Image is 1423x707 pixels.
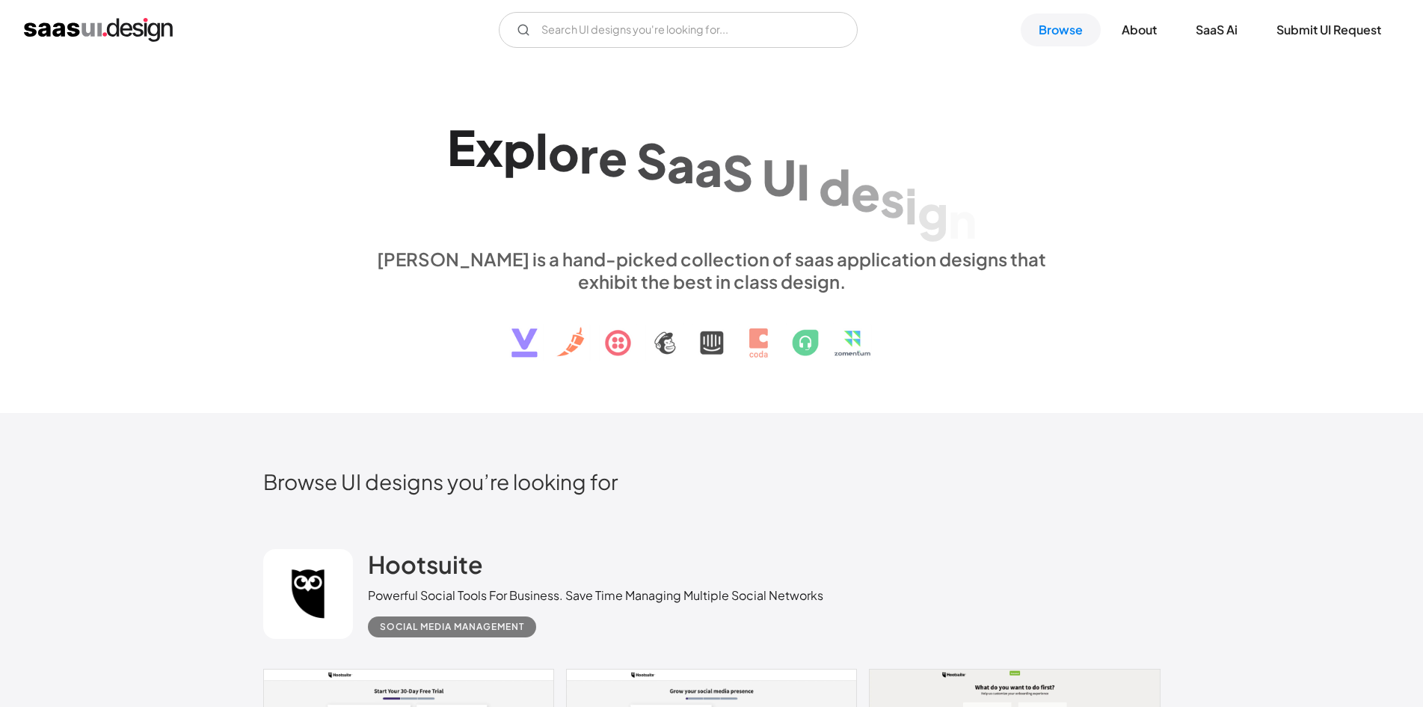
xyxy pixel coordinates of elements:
div: e [851,164,880,221]
a: Submit UI Request [1258,13,1399,46]
div: e [598,129,627,186]
div: r [580,126,598,183]
a: SaaS Ai [1178,13,1256,46]
a: About [1104,13,1175,46]
div: g [918,183,948,241]
h2: Browse UI designs you’re looking for [263,468,1161,495]
div: s [880,170,905,227]
div: l [535,122,548,180]
h1: Explore SaaS UI design patterns & interactions. [368,117,1056,233]
h2: Hootsuite [368,549,483,579]
div: Social Media Management [380,618,524,636]
div: Powerful Social Tools For Business. Save Time Managing Multiple Social Networks [368,587,823,605]
input: Search UI designs you're looking for... [499,12,858,48]
div: S [636,132,667,189]
div: [PERSON_NAME] is a hand-picked collection of saas application designs that exhibit the best in cl... [368,248,1056,293]
img: text, icon, saas logo [485,293,938,370]
a: Hootsuite [368,549,483,587]
div: x [476,119,503,177]
div: S [722,144,753,201]
div: d [819,158,851,215]
a: Browse [1021,13,1101,46]
div: I [796,153,810,210]
a: home [24,18,173,42]
div: a [667,135,695,193]
div: n [948,191,977,248]
div: E [447,118,476,176]
div: U [762,148,796,206]
div: p [503,120,535,178]
div: a [695,139,722,197]
div: o [548,123,580,181]
div: i [905,177,918,234]
form: Email Form [499,12,858,48]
